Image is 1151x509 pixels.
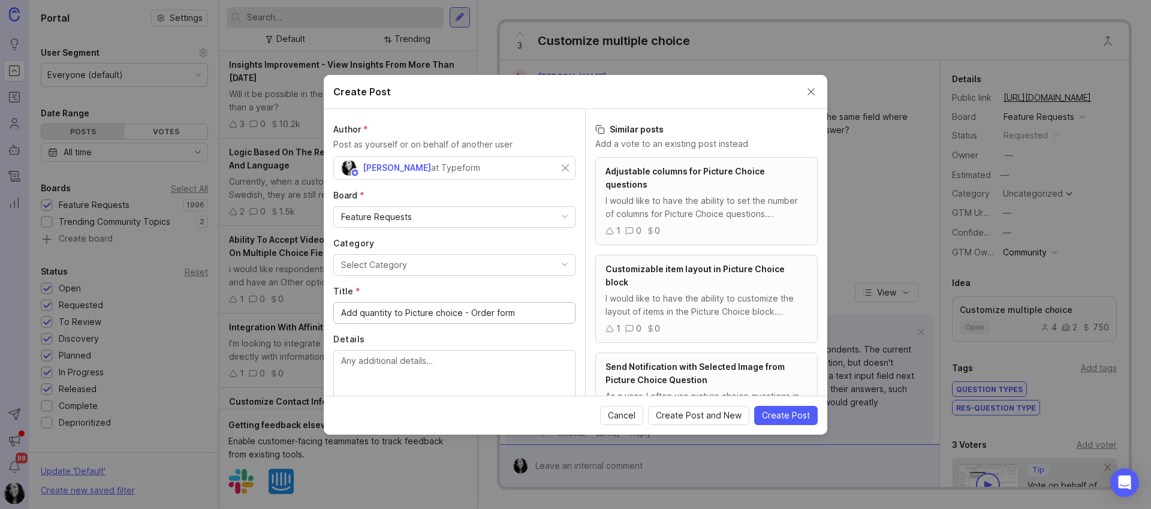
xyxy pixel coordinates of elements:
h2: Create Post [333,85,391,99]
button: Create Post and New [648,406,749,425]
p: Post as yourself or on behalf of another user [333,138,575,151]
div: Open Intercom Messenger [1110,468,1139,497]
h3: Similar posts [595,124,818,135]
span: Create Post and New [656,409,742,421]
button: Cancel [600,406,643,425]
div: at Typeform [431,161,480,174]
div: Feature Requests [341,210,412,224]
div: Select Category [341,258,407,272]
div: 0 [636,224,641,237]
span: Author (required) [333,124,368,134]
span: Title (required) [333,286,360,296]
div: I would like to have the ability to set the number of columns for Picture Choice questions. Curre... [605,194,807,221]
label: Details [333,333,575,345]
div: 0 [636,322,641,335]
input: Short, descriptive title [341,306,568,320]
a: Send Notification with Selected Image from Picture Choice QuestionAs a user, I often use picture ... [595,353,818,441]
a: Adjustable columns for Picture Choice questionsI would like to have the ability to set the number... [595,157,818,245]
div: 1 [616,322,620,335]
p: Add a vote to an existing post instead [595,138,818,150]
span: Adjustable columns for Picture Choice questions [605,166,765,189]
div: 0 [655,322,660,335]
button: Create Post [754,406,818,425]
label: Category [333,237,575,249]
span: Board (required) [333,190,364,200]
span: Customizable item layout in Picture Choice block [605,264,785,287]
a: Customizable item layout in Picture Choice blockI would like to have the ability to customize the... [595,255,818,343]
span: [PERSON_NAME] [363,162,431,173]
div: As a user, I often use picture choice questions in my surveys. However, when a respondent selects... [605,390,807,416]
button: Close create post modal [805,85,818,98]
span: Cancel [608,409,635,421]
div: 1 [616,224,620,237]
span: Create Post [762,409,810,421]
img: Anahí Guaz [341,160,357,176]
img: member badge [351,168,360,177]
div: I would like to have the ability to customize the layout of items in the Picture Choice block. Cu... [605,292,807,318]
span: Send Notification with Selected Image from Picture Choice Question [605,362,785,385]
div: 0 [655,224,660,237]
